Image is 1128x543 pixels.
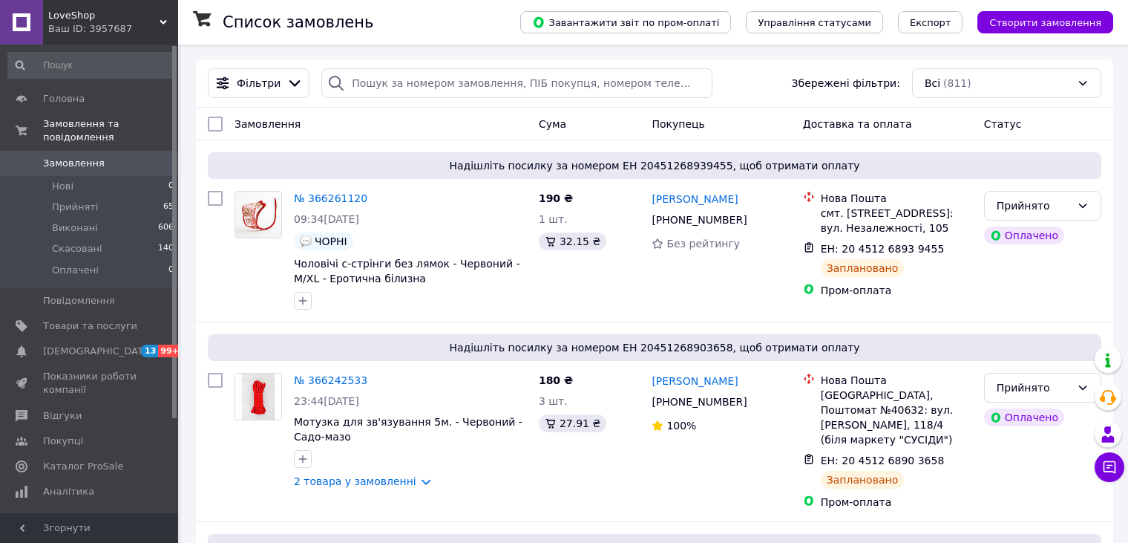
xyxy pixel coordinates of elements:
span: Управління статусами [758,17,871,28]
input: Пошук за номером замовлення, ПІБ покупця, номером телефону, Email, номером накладної [321,68,712,98]
span: ЧОРНІ [315,235,347,247]
span: Виконані [52,221,98,235]
span: Завантажити звіт по пром-оплаті [532,16,719,29]
a: Створити замовлення [963,16,1113,27]
span: 65 [163,201,174,214]
a: № 366261120 [294,192,367,204]
div: Пром-оплата [821,283,972,298]
span: [DEMOGRAPHIC_DATA] [43,345,153,358]
span: 99+ [158,345,183,357]
a: 2 товара у замовленні [294,475,416,487]
span: 1 шт. [539,213,568,225]
button: Створити замовлення [977,11,1113,33]
span: Каталог ProSale [43,460,123,473]
div: Прийнято [997,380,1071,396]
span: 3 шт. [539,395,568,407]
button: Управління статусами [746,11,883,33]
div: Прийнято [997,198,1071,214]
span: 13 [141,345,158,357]
button: Експорт [898,11,963,33]
div: смт. [STREET_ADDRESS]: вул. Незалежності, 105 [821,206,972,235]
span: Товари та послуги [43,319,137,333]
span: Головна [43,92,85,105]
span: Експорт [910,17,951,28]
div: 32.15 ₴ [539,233,606,250]
span: ЕН: 20 4512 6890 3658 [821,455,945,466]
span: 0 [168,264,174,277]
span: Замовлення та повідомлення [43,117,178,144]
div: Заплановано [821,259,905,277]
span: 23:44[DATE] [294,395,359,407]
span: ЕН: 20 4512 6893 9455 [821,243,945,255]
span: LoveShop [48,9,160,22]
button: Завантажити звіт по пром-оплаті [520,11,731,33]
span: Статус [984,118,1022,130]
img: Фото товару [235,374,281,420]
span: Фільтри [237,76,281,91]
span: Управління сайтом [43,510,137,537]
span: Збережені фільтри: [792,76,900,91]
div: Заплановано [821,471,905,489]
a: № 366242533 [294,374,367,386]
div: 27.91 ₴ [539,414,606,432]
span: Надішліть посилку за номером ЕН 20451268939455, щоб отримати оплату [214,158,1095,173]
span: 100% [666,420,696,432]
button: Чат з покупцем [1095,452,1124,482]
input: Пошук [7,52,175,79]
span: 606 [158,221,174,235]
span: Аналітика [43,485,94,498]
div: Ваш ID: 3957687 [48,22,178,36]
span: Замовлення [43,157,105,170]
span: Показники роботи компанії [43,370,137,397]
span: 0 [168,180,174,193]
a: Мотузка для зв'язування 5м. - Червоний - Садо-мазо [294,416,522,443]
a: Фото товару [235,373,282,420]
span: Надішліть посилку за номером ЕН 20451268903658, щоб отримати оплату [214,340,1095,355]
span: Нові [52,180,73,193]
a: [PERSON_NAME] [652,374,738,388]
span: Доставка та оплата [803,118,912,130]
div: Пром-оплата [821,495,972,510]
span: Замовлення [235,118,301,130]
span: Без рейтингу [666,238,740,250]
div: [PHONE_NUMBER] [649,209,750,230]
span: Покупець [652,118,704,130]
span: Скасовані [52,242,102,256]
span: Повідомлення [43,294,115,308]
span: 190 ₴ [539,192,573,204]
span: 09:34[DATE] [294,213,359,225]
div: [PHONE_NUMBER] [649,391,750,412]
span: Створити замовлення [989,17,1101,28]
span: Оплачені [52,264,99,277]
div: [GEOGRAPHIC_DATA], Поштомат №40632: вул. [PERSON_NAME], 118/4 (біля маркету "СУСІДИ") [821,388,972,447]
span: (811) [943,77,971,89]
span: Всі [925,76,940,91]
h1: Список замовлень [223,13,373,31]
a: Чоловічі с-стрінги без лямок - Червоний - M/XL - Еротична білизна [294,258,520,284]
div: Нова Пошта [821,373,972,388]
img: :speech_balloon: [300,235,312,247]
span: Покупці [43,435,83,448]
a: Фото товару [235,191,282,238]
a: [PERSON_NAME] [652,192,738,207]
span: 180 ₴ [539,374,573,386]
span: Cума [539,118,566,130]
span: 140 [158,242,174,256]
span: Прийняті [52,201,98,214]
div: Оплачено [984,227,1064,244]
div: Оплачено [984,409,1064,426]
div: Нова Пошта [821,191,972,206]
img: Фото товару [235,192,281,238]
span: Відгуки [43,409,82,423]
